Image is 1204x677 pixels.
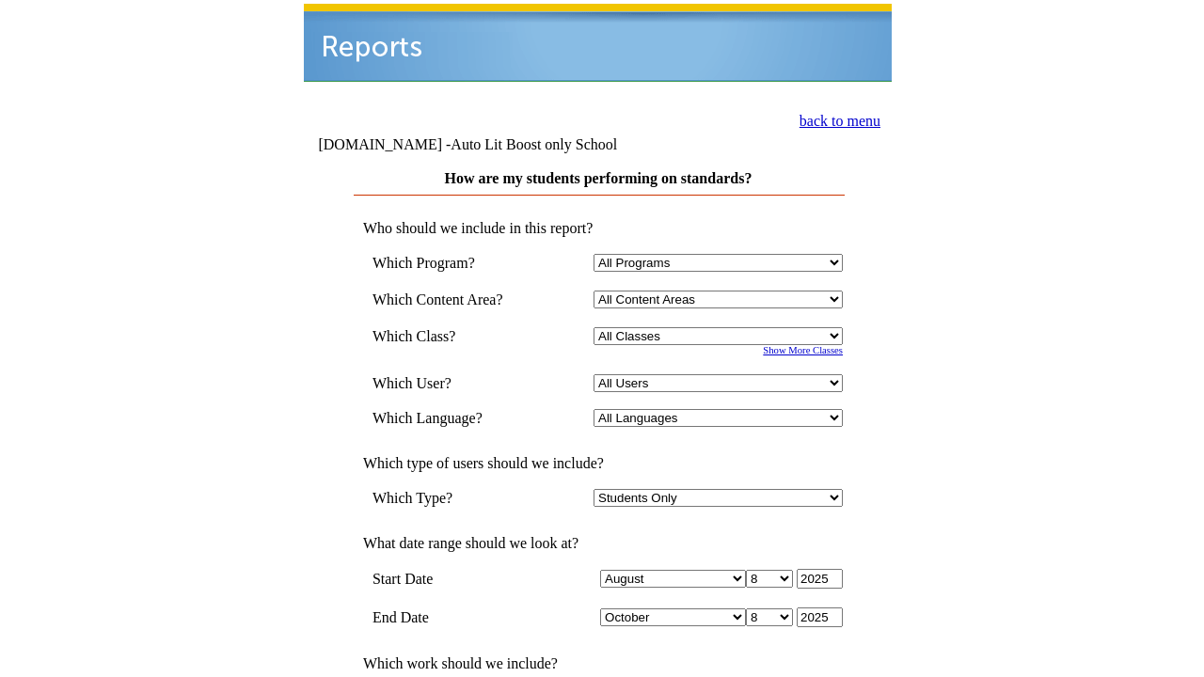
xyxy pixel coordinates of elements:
[354,655,843,672] td: Which work should we include?
[800,113,880,129] a: back to menu
[372,569,531,589] td: Start Date
[372,374,531,392] td: Which User?
[372,607,531,627] td: End Date
[372,489,531,507] td: Which Type?
[372,409,531,427] td: Which Language?
[354,535,843,552] td: What date range should we look at?
[372,327,531,345] td: Which Class?
[354,455,843,472] td: Which type of users should we include?
[304,4,892,82] img: header
[318,136,664,153] td: [DOMAIN_NAME] -
[354,220,843,237] td: Who should we include in this report?
[451,136,617,152] nobr: Auto Lit Boost only School
[372,291,503,307] nobr: Which Content Area?
[445,170,752,186] a: How are my students performing on standards?
[763,345,843,355] a: Show More Classes
[372,254,531,272] td: Which Program?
